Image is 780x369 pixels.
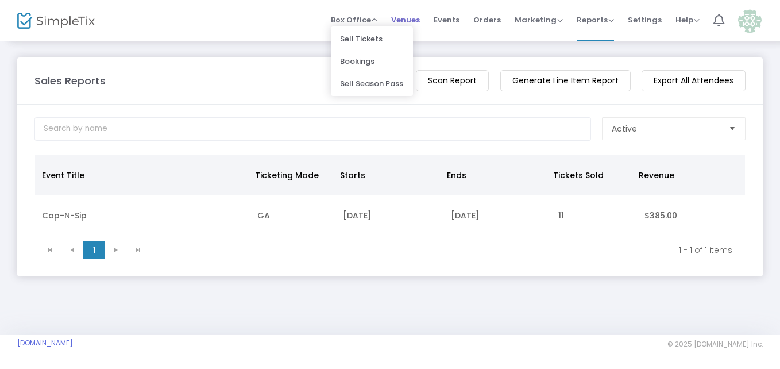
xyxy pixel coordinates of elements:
span: Events [434,5,459,34]
th: Event Title [35,155,248,195]
span: Orders [473,5,501,34]
input: Search by name [34,117,591,141]
span: Help [675,14,700,25]
span: Venues [391,5,420,34]
kendo-pager-info: 1 - 1 of 1 items [157,244,732,256]
td: [DATE] [336,195,443,236]
li: Sell Season Pass [331,72,413,95]
li: Bookings [331,50,413,72]
th: Ends [440,155,546,195]
span: Box Office [331,14,377,25]
span: Active [612,123,637,134]
span: Marketing [515,14,563,25]
m-button: Generate Line Item Report [500,70,631,91]
m-button: Export All Attendees [642,70,746,91]
button: Select [724,118,740,140]
span: Reports [577,14,614,25]
td: GA [250,195,337,236]
td: [DATE] [444,195,551,236]
td: Cap-N-Sip [35,195,250,236]
th: Starts [333,155,439,195]
m-panel-title: Sales Reports [34,73,106,89]
td: $385.00 [638,195,745,236]
a: [DOMAIN_NAME] [17,339,73,348]
th: Tickets Sold [546,155,631,195]
div: Data table [35,155,745,236]
span: Revenue [639,170,674,181]
span: Page 1 [83,241,105,259]
m-button: Scan Report [416,70,489,91]
span: Settings [628,5,662,34]
li: Sell Tickets [331,28,413,50]
span: © 2025 [DOMAIN_NAME] Inc. [667,340,763,349]
th: Ticketing Mode [248,155,333,195]
td: 11 [551,195,638,236]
